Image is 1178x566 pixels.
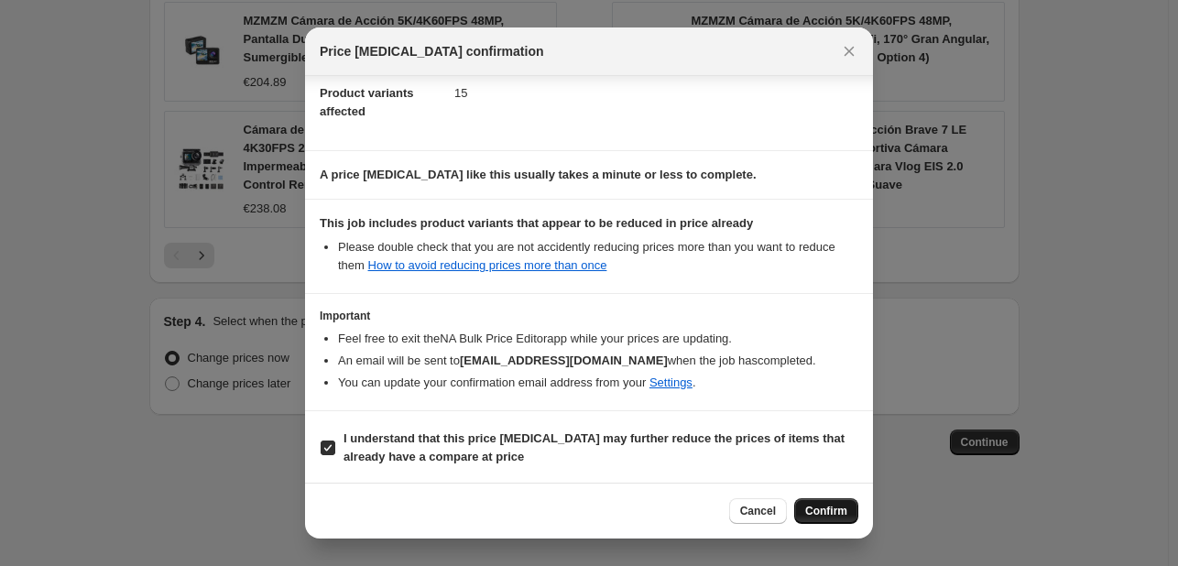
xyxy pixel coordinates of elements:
[740,504,776,518] span: Cancel
[805,504,847,518] span: Confirm
[320,168,757,181] b: A price [MEDICAL_DATA] like this usually takes a minute or less to complete.
[344,431,845,463] b: I understand that this price [MEDICAL_DATA] may further reduce the prices of items that already h...
[338,352,858,370] li: An email will be sent to when the job has completed .
[460,354,668,367] b: [EMAIL_ADDRESS][DOMAIN_NAME]
[836,38,862,64] button: Close
[454,69,858,117] dd: 15
[729,498,787,524] button: Cancel
[320,42,544,60] span: Price [MEDICAL_DATA] confirmation
[320,216,753,230] b: This job includes product variants that appear to be reduced in price already
[368,258,607,272] a: How to avoid reducing prices more than once
[338,330,858,348] li: Feel free to exit the NA Bulk Price Editor app while your prices are updating.
[649,376,693,389] a: Settings
[338,238,858,275] li: Please double check that you are not accidently reducing prices more than you want to reduce them
[320,309,858,323] h3: Important
[338,374,858,392] li: You can update your confirmation email address from your .
[794,498,858,524] button: Confirm
[320,86,414,118] span: Product variants affected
